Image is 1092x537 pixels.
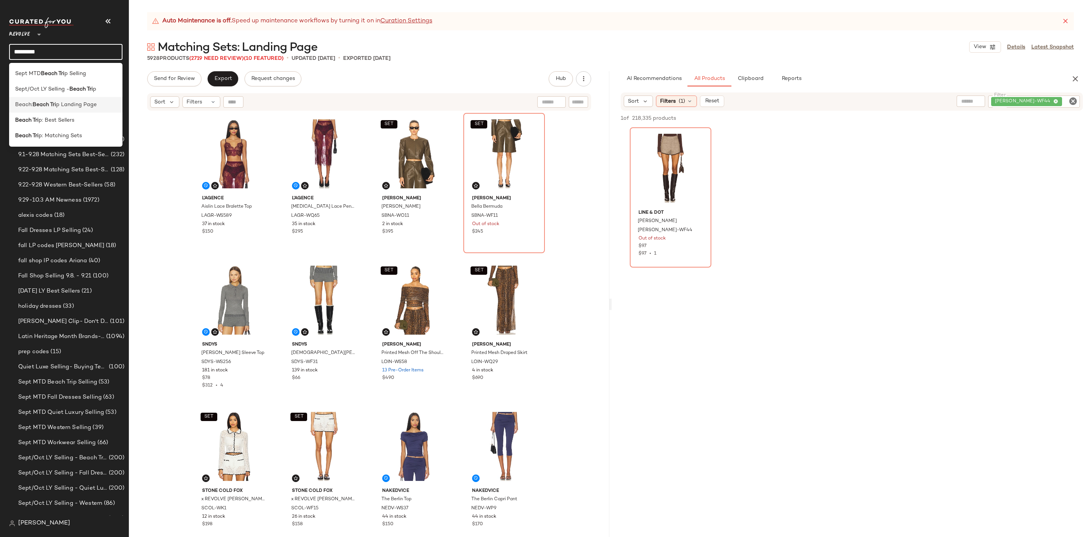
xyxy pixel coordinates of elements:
span: Sept/Oct LY Selling - Fall Dresses [18,469,107,478]
span: 9.22-9.28 Matching Sets Best-Sellers [18,166,109,174]
span: SCOL-WK1 [201,505,226,512]
span: Revolve [9,26,30,39]
img: LOIN-WS58_V1.jpg [376,262,452,338]
button: Send for Review [147,71,201,86]
a: Details [1007,43,1025,51]
span: SET [204,414,213,420]
span: [PERSON_NAME] [638,218,677,225]
span: [PERSON_NAME] [382,341,446,348]
span: • [213,383,220,388]
span: LOIN-WS58 [381,359,407,366]
span: Sept/Oct LY Selling - Beach Trip [18,454,107,462]
span: SET [384,268,394,273]
span: x REVOLVE [PERSON_NAME] Hand Crochet Short [291,496,355,503]
span: 37 in stock [202,221,225,228]
span: x REVOLVE [PERSON_NAME] Hand Crochet Collared Shirt [201,496,265,503]
span: $490 [382,375,394,382]
span: Nakedvice [382,488,446,495]
img: svg%3e [303,183,307,188]
span: 139 in stock [292,367,318,374]
span: (53) [104,408,116,417]
span: The Berlin Capri Pant [471,496,517,503]
span: (232) [109,150,124,159]
span: $66 [292,375,300,382]
b: Beach Tri [15,116,39,124]
span: NEDV-WP9 [471,505,496,512]
span: L'AGENCE [292,195,356,202]
span: (200) [107,454,124,462]
span: holiday dresses [18,302,61,311]
span: 44 in stock [472,514,496,520]
div: Speed up maintenance workflows by turning it on in [152,17,432,26]
span: SET [474,122,484,127]
span: SNDYS [202,341,266,348]
span: Sept/Oct LY Selling - Western [18,499,102,508]
span: $170 [472,521,483,528]
button: SET [381,120,397,128]
span: [PERSON_NAME] [18,519,70,528]
span: Sept MTD Quiet Luxury Selling [18,408,104,417]
span: (1972) [82,196,99,205]
img: svg%3e [204,476,208,481]
span: (33) [61,302,74,311]
span: • [287,54,289,63]
img: LAGR-WS589_V1.jpg [196,116,272,192]
span: SET [384,122,394,127]
p: Exported [DATE] [343,55,391,63]
span: fall LP codes [PERSON_NAME] [18,241,104,250]
button: Reset [700,96,724,107]
div: Products [147,55,284,63]
strong: Auto Maintenance is off. [162,17,232,26]
span: 9.29-10.3 AM Newness [18,196,82,205]
span: 218,335 products [632,114,676,122]
img: svg%3e [213,183,217,188]
img: SBNA-WF11_V1.jpg [466,116,542,192]
img: svg%3e [303,330,307,334]
span: $97 [639,251,646,256]
a: Latest Snapshot [1031,43,1074,51]
img: svg%3e [213,330,217,334]
span: [PERSON_NAME] [472,195,536,202]
span: NEDV-WS37 [381,505,408,512]
button: SET [201,413,217,421]
img: svg%3e [474,330,478,334]
img: svg%3e [293,476,298,481]
span: (200) [107,484,124,493]
span: All Products [694,76,725,82]
span: $150 [202,229,213,235]
span: (15) [49,348,61,356]
span: SNDYS [292,341,356,348]
img: SCOL-WK1_V1.jpg [196,408,272,485]
span: SET [474,268,484,273]
button: Hub [549,71,573,86]
span: p [93,85,96,93]
span: Request changes [251,76,295,82]
span: (100) [91,272,108,280]
span: [DEMOGRAPHIC_DATA][PERSON_NAME] [291,350,355,357]
span: 26 in stock [292,514,315,520]
span: Clipboard [737,76,763,82]
span: fall shop lP codes Ariana [18,257,87,265]
span: Aislin Lace Bralette Top [201,204,252,210]
span: $97 [639,243,646,250]
img: SCOL-WF15_V1.jpg [286,408,362,485]
img: LOIN-WQ29_V1.jpg [466,262,542,338]
span: (58) [103,181,115,189]
span: Printed Mesh Draped Skirt [471,350,527,357]
span: Sept/Oct LY Selling - Workwear [18,514,107,523]
span: Reports [781,76,801,82]
span: $312 [202,383,213,388]
span: [PERSON_NAME]-WF44 [995,98,1053,105]
span: Export [214,76,232,82]
span: Matching Sets: Landing Page [158,40,317,55]
span: $158 [292,521,303,528]
span: • [646,251,654,256]
span: Stone Cold Fox [292,488,356,495]
img: cfy_white_logo.C9jOOHJF.svg [9,17,74,28]
span: $78 [202,375,210,382]
span: (86) [102,499,115,508]
span: (21) [80,287,92,296]
span: alexis codes [18,211,53,220]
span: Printed Mesh Off The Shoulder Top [381,350,446,357]
span: (1094) [105,332,124,341]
